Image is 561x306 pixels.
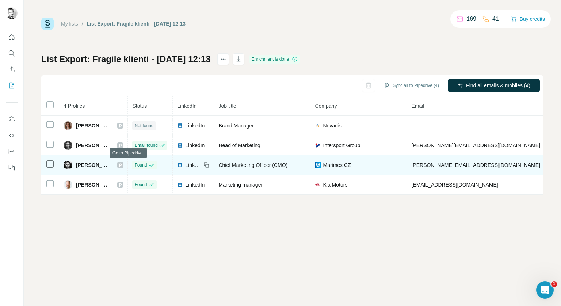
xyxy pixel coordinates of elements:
img: Avatar [64,161,72,169]
img: Avatar [64,121,72,130]
span: Job title [218,103,236,109]
span: LinkedIn [185,161,201,169]
img: Avatar [64,180,72,189]
button: Use Surfe on LinkedIn [6,113,18,126]
span: [PERSON_NAME] [76,142,110,149]
span: Email [411,103,424,109]
img: LinkedIn logo [177,162,183,168]
span: Not found [134,122,153,129]
button: actions [217,53,229,65]
span: [PERSON_NAME] [76,122,110,129]
span: 1 [551,281,557,287]
p: 169 [466,15,476,23]
span: Found [134,181,147,188]
button: Use Surfe API [6,129,18,142]
span: LinkedIn [185,122,205,129]
img: Surfe Logo [41,18,54,30]
p: 41 [492,15,499,23]
a: My lists [61,21,78,27]
span: Brand Manager [218,123,254,129]
span: Head of Marketing [218,142,260,148]
img: company-logo [315,142,321,148]
button: Sync all to Pipedrive (4) [379,80,444,91]
button: Feedback [6,161,18,174]
span: [PERSON_NAME] [76,161,110,169]
div: List Export: Fragile klienti - [DATE] 12:13 [87,20,186,27]
span: Kia Motors [323,181,347,188]
img: company-logo [315,182,321,188]
span: LinkedIn [185,142,205,149]
button: My lists [6,79,18,92]
span: Company [315,103,337,109]
span: [PERSON_NAME][EMAIL_ADDRESS][DOMAIN_NAME] [411,162,540,168]
span: Status [132,103,147,109]
img: Avatar [64,141,72,150]
span: Marimex CZ [323,161,351,169]
span: LinkedIn [185,181,205,188]
span: Find all emails & mobiles (4) [466,82,530,89]
img: Avatar [6,7,18,19]
button: Dashboard [6,145,18,158]
span: LinkedIn [177,103,196,109]
img: company-logo [315,123,321,129]
img: company-logo [315,162,321,168]
span: [PERSON_NAME] [76,181,110,188]
li: / [82,20,83,27]
span: Chief Marketing Officer (CMO) [218,162,287,168]
iframe: Intercom live chat [536,281,554,299]
button: Quick start [6,31,18,44]
span: Email found [134,142,157,149]
img: LinkedIn logo [177,123,183,129]
span: Marketing manager [218,182,263,188]
span: [EMAIL_ADDRESS][DOMAIN_NAME] [411,182,498,188]
button: Find all emails & mobiles (4) [448,79,540,92]
span: 4 Profiles [64,103,85,109]
div: Enrichment is done [249,55,300,64]
span: [PERSON_NAME][EMAIL_ADDRESS][DOMAIN_NAME] [411,142,540,148]
button: Search [6,47,18,60]
span: Found [134,162,147,168]
span: Novartis [323,122,341,129]
img: LinkedIn logo [177,182,183,188]
button: Enrich CSV [6,63,18,76]
span: Intersport Group [323,142,360,149]
button: Buy credits [511,14,545,24]
h1: List Export: Fragile klienti - [DATE] 12:13 [41,53,211,65]
img: LinkedIn logo [177,142,183,148]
